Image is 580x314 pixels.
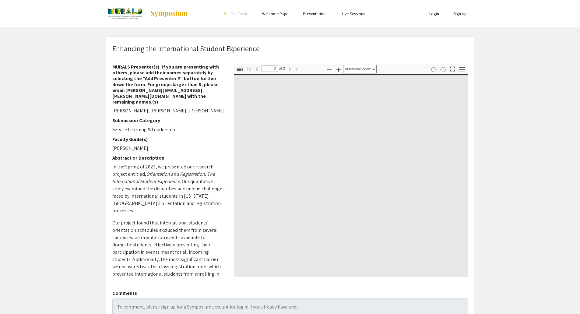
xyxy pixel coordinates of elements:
[428,65,439,74] button: Rotate Clockwise
[150,10,188,17] img: Symposium by ForagerOne
[278,65,285,72] span: of 0
[342,11,365,16] a: Live Sessions
[429,11,439,16] a: Login
[252,64,262,73] button: Previous Page
[112,64,225,105] h2: MURALS Presenter(s). If you are presenting with others, please add their names separately by sele...
[112,145,225,152] p: [PERSON_NAME]
[112,155,225,161] h2: Abstract or Description
[112,118,225,123] h2: Submission Category
[447,64,458,73] button: Switch to Presentation Mode
[262,65,278,72] input: Page
[112,163,225,214] p: In the Spring of 2023, we presented our research project entitled, . Our qualitative study examin...
[112,171,215,185] em: Orientation and Registration: The International Student Experience
[112,290,468,296] h2: Comments
[438,65,448,74] button: Rotate Counterclockwise
[112,126,225,133] p: Service Learning & Leadership
[285,64,295,73] button: Next Page
[244,64,255,73] button: Go to First Page
[333,65,344,74] button: Zoom In
[292,64,303,73] button: Go to Last Page
[112,136,225,142] h2: Faculty Guide(s)
[112,107,225,115] p: [PERSON_NAME], [PERSON_NAME], [PERSON_NAME]
[112,219,225,300] p: Our project found that international students' orientation schedules excluded them from several c...
[106,6,188,21] a: Multicultural Undergraduate Research Art and Leadership Symposium (MURALS) 2025
[224,12,228,16] div: arrow_back_ios
[262,11,288,16] a: Welcome Page
[324,65,335,74] button: Zoom Out
[457,65,467,74] button: Tools
[303,11,327,16] a: Presentations
[106,6,144,21] img: Multicultural Undergraduate Research Art and Leadership Symposium (MURALS) 2025
[235,65,245,74] button: Toggle Sidebar
[454,11,467,16] a: Sign Up
[343,65,377,73] select: Zoom
[112,43,260,54] p: Enhancing the International Student Experience
[231,11,248,16] span: Exit Event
